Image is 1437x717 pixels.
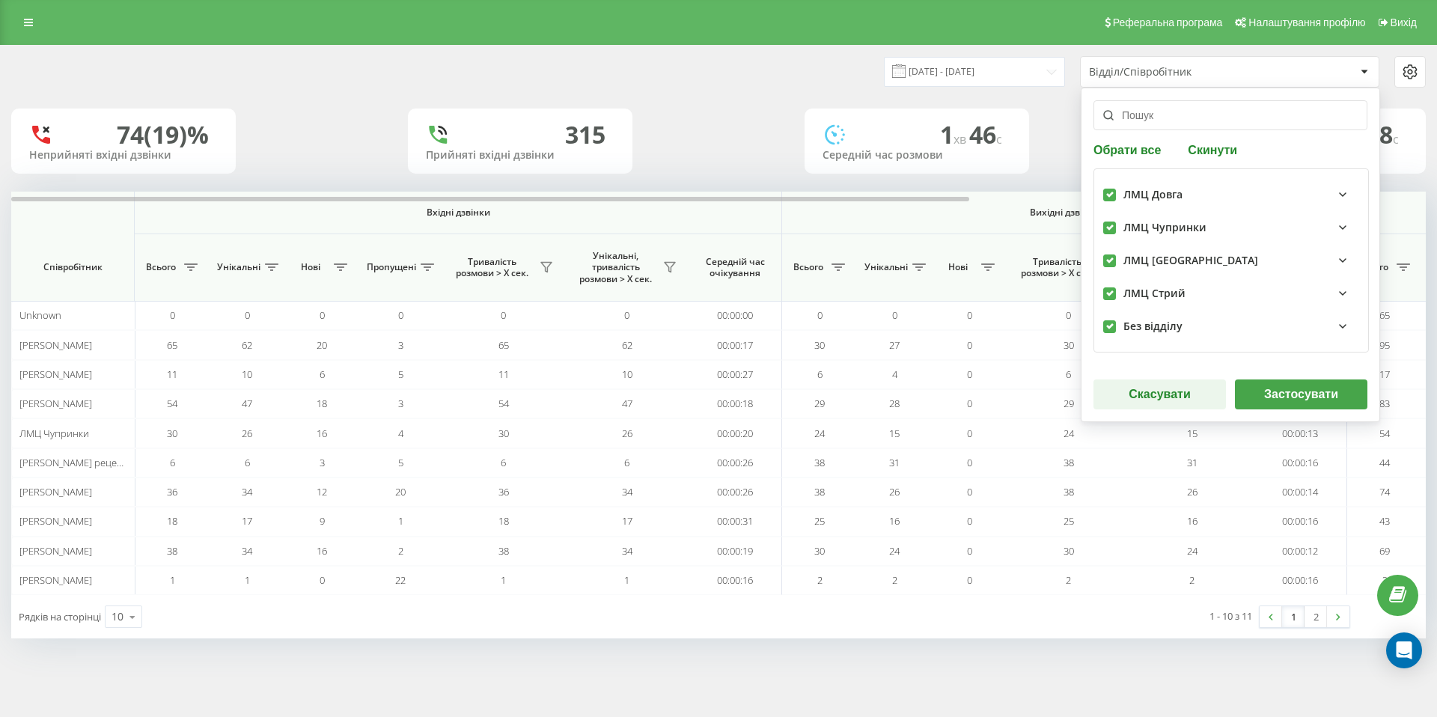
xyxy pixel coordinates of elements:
span: 0 [967,514,972,528]
span: 5 [398,367,403,381]
td: 00:00:16 [1254,566,1347,595]
span: c [996,131,1002,147]
span: Співробітник [24,261,121,273]
span: 28 [889,397,900,410]
td: 00:00:20 [689,418,782,448]
td: 00:00:00 [689,301,782,330]
span: Тривалість розмови > Х сек. [1014,256,1100,279]
span: 16 [317,427,327,440]
span: 15 [889,427,900,440]
span: 17 [622,514,632,528]
div: ЛМЦ Стрий [1123,287,1186,300]
td: 00:00:17 [689,330,782,359]
td: 00:00:13 [1254,418,1347,448]
span: Тривалість розмови > Х сек. [449,256,535,279]
span: 31 [1187,456,1197,469]
span: 44 [1379,456,1390,469]
span: Рядків на сторінці [19,610,101,623]
span: 2 [398,544,403,558]
span: 83 [1379,397,1390,410]
span: c [1393,131,1399,147]
button: Застосувати [1235,379,1367,409]
span: 0 [1066,308,1071,322]
span: 10 [622,367,632,381]
span: [PERSON_NAME] [19,544,92,558]
td: 00:00:19 [689,537,782,566]
span: 22 [395,573,406,587]
span: Вихід [1391,16,1417,28]
button: Обрати все [1093,142,1165,156]
span: Вихідні дзвінки [817,207,1312,219]
span: 62 [622,338,632,352]
div: Середній час розмови [823,149,1011,162]
span: 9 [320,514,325,528]
span: 6 [501,456,506,469]
td: 00:00:16 [1254,507,1347,536]
span: 16 [317,544,327,558]
span: Унікальні [864,261,908,273]
span: 0 [817,308,823,322]
span: 6 [1066,367,1071,381]
span: 36 [167,485,177,498]
span: 30 [814,544,825,558]
span: 30 [814,338,825,352]
span: 38 [167,544,177,558]
a: 2 [1305,606,1327,627]
span: 24 [1187,544,1197,558]
span: 16 [889,514,900,528]
span: 26 [622,427,632,440]
span: 0 [320,308,325,322]
div: 74 (19)% [117,120,209,149]
span: 34 [622,544,632,558]
span: 11 [167,367,177,381]
td: 00:00:16 [1254,448,1347,478]
span: 3 [1382,573,1388,587]
span: 25 [1064,514,1074,528]
span: 18 [317,397,327,410]
span: 4 [892,367,897,381]
span: 3 [398,397,403,410]
span: Нові [939,261,977,273]
span: 1 [624,573,629,587]
span: 46 [969,118,1002,150]
div: Без відділу [1123,320,1183,333]
span: хв [954,131,969,147]
span: 74 [1379,485,1390,498]
span: 0 [967,308,972,322]
span: 26 [1187,485,1197,498]
span: 34 [242,544,252,558]
span: 4 [398,427,403,440]
span: 20 [317,338,327,352]
div: Відділ/Співробітник [1089,66,1268,79]
span: [PERSON_NAME] [19,514,92,528]
span: 0 [967,427,972,440]
span: 95 [1379,338,1390,352]
span: Всього [142,261,180,273]
span: 54 [1379,427,1390,440]
div: Open Intercom Messenger [1386,632,1422,668]
span: 29 [1064,397,1074,410]
span: Unknown [19,308,61,322]
span: [PERSON_NAME] [19,397,92,410]
span: 54 [498,397,509,410]
span: 1 [940,118,969,150]
span: 29 [814,397,825,410]
span: 0 [501,308,506,322]
span: 3 [320,456,325,469]
span: 24 [889,544,900,558]
span: 0 [967,573,972,587]
span: [PERSON_NAME] [19,573,92,587]
span: 16 [1187,514,1197,528]
span: 18 [498,514,509,528]
span: 24 [1064,427,1074,440]
span: 34 [242,485,252,498]
span: 0 [624,308,629,322]
span: 6 [624,456,629,469]
span: 3 [398,338,403,352]
span: [PERSON_NAME] [19,338,92,352]
span: 69 [1379,544,1390,558]
span: 0 [245,308,250,322]
span: 1 [170,573,175,587]
span: 10 [242,367,252,381]
span: 12 [317,485,327,498]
